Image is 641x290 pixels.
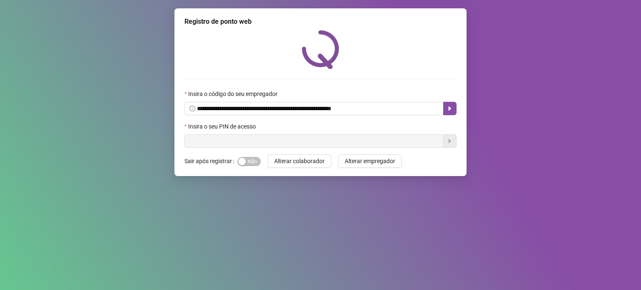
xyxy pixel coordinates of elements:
span: caret-right [447,105,453,112]
span: Alterar colaborador [274,156,325,166]
span: Alterar empregador [345,156,395,166]
button: Alterar colaborador [268,154,331,168]
div: Registro de ponto web [184,17,457,27]
span: info-circle [189,106,195,111]
label: Insira o seu PIN de acesso [184,122,261,131]
label: Sair após registrar [184,154,237,168]
img: QRPoint [302,30,339,69]
label: Insira o código do seu empregador [184,89,283,98]
button: Alterar empregador [338,154,402,168]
